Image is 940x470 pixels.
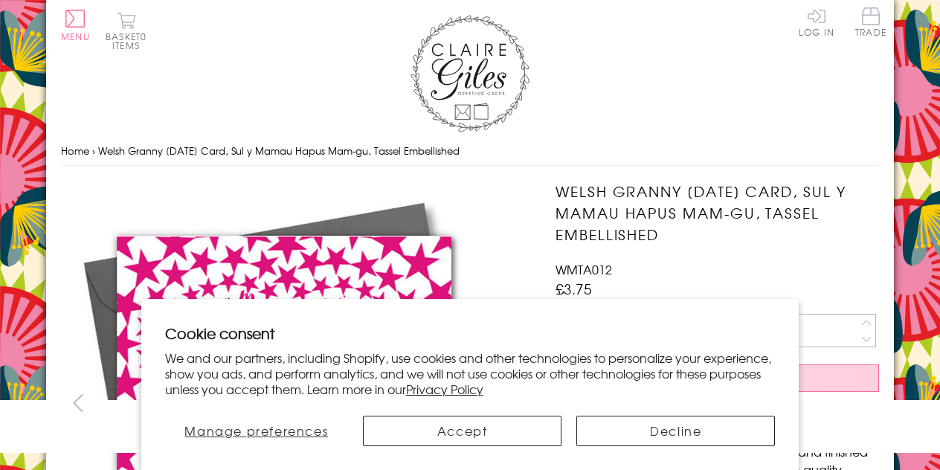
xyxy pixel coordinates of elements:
[556,278,592,299] span: £3.75
[855,7,886,39] a: Trade
[165,323,776,344] h2: Cookie consent
[61,386,94,419] button: prev
[855,7,886,36] span: Trade
[556,181,879,245] h1: Welsh Granny [DATE] Card, Sul y Mamau Hapus Mam-gu, Tassel Embellished
[61,10,90,41] button: Menu
[92,144,95,158] span: ›
[363,416,561,446] button: Accept
[411,15,529,132] img: Claire Giles Greetings Cards
[165,350,776,396] p: We and our partners, including Shopify, use cookies and other technologies to personalize your ex...
[61,30,90,43] span: Menu
[112,30,147,52] span: 0 items
[61,136,879,167] nav: breadcrumbs
[98,144,460,158] span: Welsh Granny [DATE] Card, Sul y Mamau Hapus Mam-gu, Tassel Embellished
[184,422,328,440] span: Manage preferences
[799,7,834,36] a: Log In
[406,380,483,398] a: Privacy Policy
[165,416,348,446] button: Manage preferences
[106,12,147,50] button: Basket0 items
[576,416,775,446] button: Decline
[61,144,89,158] a: Home
[556,260,612,278] span: WMTA012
